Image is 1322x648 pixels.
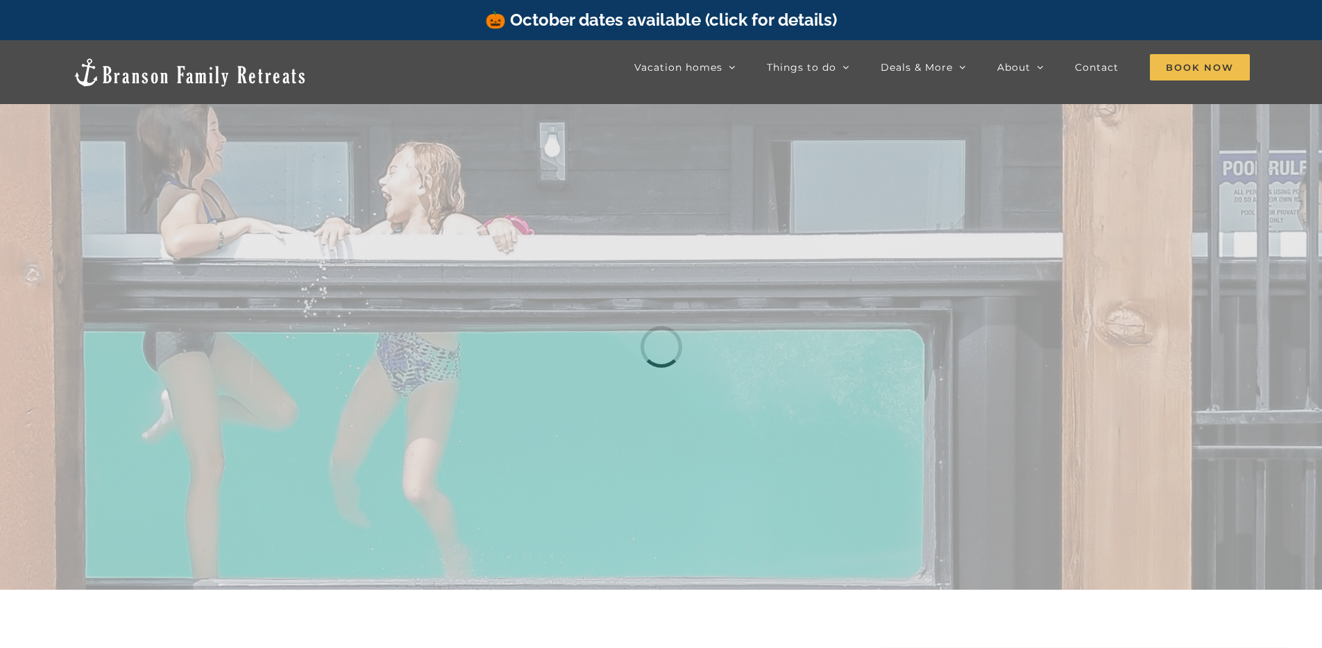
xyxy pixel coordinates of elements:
a: Contact [1075,53,1119,81]
span: Vacation homes [634,62,722,72]
a: About [997,53,1044,81]
span: About [997,62,1031,72]
img: Branson Family Retreats Logo [72,57,307,88]
span: Book Now [1150,54,1250,80]
a: Vacation homes [634,53,736,81]
a: 🎃 October dates available (click for details) [485,10,837,30]
a: Deals & More [881,53,966,81]
span: Contact [1075,62,1119,72]
span: Deals & More [881,62,953,72]
nav: Main Menu [634,53,1250,81]
span: Things to do [767,62,836,72]
a: Book Now [1150,53,1250,81]
a: Things to do [767,53,849,81]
